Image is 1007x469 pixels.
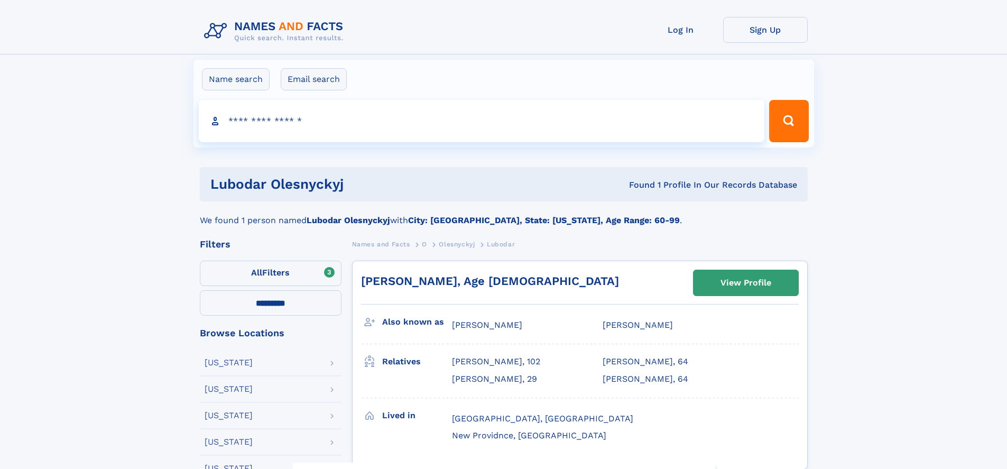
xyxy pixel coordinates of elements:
[307,215,390,225] b: Lubodar Olesnyckyj
[200,328,341,338] div: Browse Locations
[382,407,452,425] h3: Lived in
[205,385,253,393] div: [US_STATE]
[694,270,798,296] a: View Profile
[439,241,475,248] span: Olesnyckyj
[408,215,680,225] b: City: [GEOGRAPHIC_DATA], State: [US_STATE], Age Range: 60-99
[382,353,452,371] h3: Relatives
[202,68,270,90] label: Name search
[452,356,540,367] a: [PERSON_NAME], 102
[603,320,673,330] span: [PERSON_NAME]
[281,68,347,90] label: Email search
[422,241,427,248] span: O
[205,411,253,420] div: [US_STATE]
[723,17,808,43] a: Sign Up
[382,313,452,331] h3: Also known as
[361,274,619,288] a: [PERSON_NAME], Age [DEMOGRAPHIC_DATA]
[452,430,606,440] span: New Providnce, [GEOGRAPHIC_DATA]
[200,240,341,249] div: Filters
[352,237,410,251] a: Names and Facts
[205,438,253,446] div: [US_STATE]
[452,320,522,330] span: [PERSON_NAME]
[422,237,427,251] a: O
[251,268,262,278] span: All
[769,100,808,142] button: Search Button
[486,179,797,191] div: Found 1 Profile In Our Records Database
[720,271,771,295] div: View Profile
[210,178,486,191] h1: Lubodar Olesnyckyj
[452,413,633,424] span: [GEOGRAPHIC_DATA], [GEOGRAPHIC_DATA]
[603,373,688,385] a: [PERSON_NAME], 64
[199,100,765,142] input: search input
[452,373,537,385] a: [PERSON_NAME], 29
[200,17,352,45] img: Logo Names and Facts
[200,261,341,286] label: Filters
[439,237,475,251] a: Olesnyckyj
[205,358,253,367] div: [US_STATE]
[639,17,723,43] a: Log In
[200,201,808,227] div: We found 1 person named with .
[603,356,688,367] a: [PERSON_NAME], 64
[487,241,515,248] span: Lubodar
